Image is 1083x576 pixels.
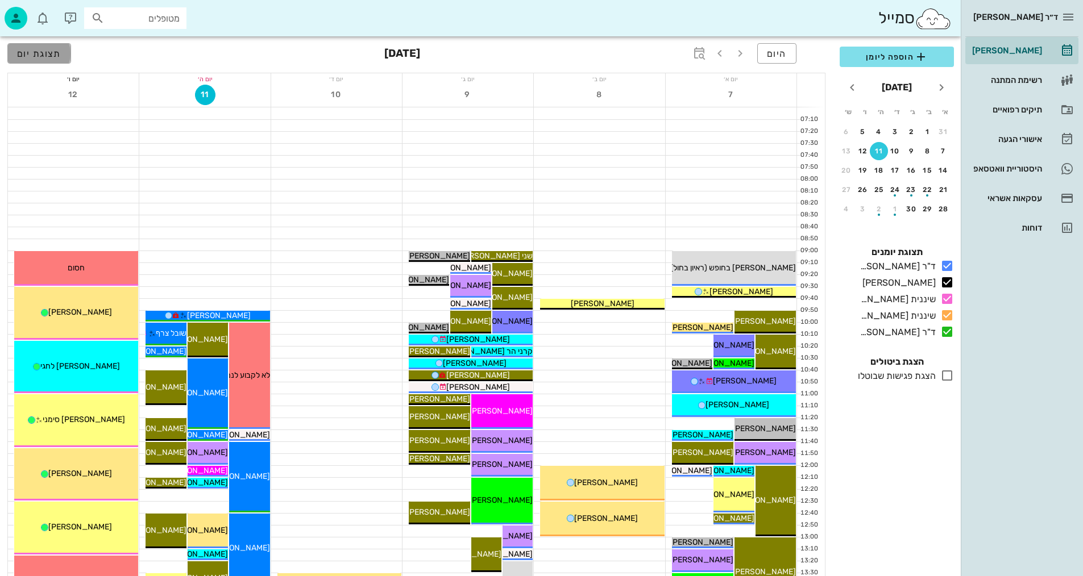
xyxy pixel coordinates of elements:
div: דוחות [970,223,1042,232]
span: [PERSON_NAME] [691,490,754,499]
span: [PERSON_NAME] מגן [152,335,228,344]
button: 29 [919,200,937,218]
span: [PERSON_NAME] [406,394,470,404]
span: [PERSON_NAME] [469,436,533,445]
span: [PERSON_NAME] סימני [43,415,125,424]
div: יום ה׳ [139,73,270,85]
button: 9 [458,85,478,105]
span: [PERSON_NAME] [713,376,777,386]
div: 7 [935,147,953,155]
span: תג [34,9,40,16]
span: [PERSON_NAME] [406,436,470,445]
div: אישורי הגעה [970,135,1042,144]
th: ב׳ [922,102,936,122]
button: 20 [837,161,856,180]
th: ו׳ [857,102,872,122]
button: 27 [837,181,856,199]
div: 09:40 [797,294,820,303]
span: [PERSON_NAME]'יק [377,275,449,285]
span: [PERSON_NAME] [571,299,634,308]
th: ש׳ [841,102,856,122]
span: [PERSON_NAME] [406,347,470,356]
span: [PERSON_NAME] [206,430,270,440]
button: 13 [837,142,856,160]
div: יום ו׳ [8,73,139,85]
div: 4 [870,128,888,136]
span: [PERSON_NAME] [574,478,638,487]
span: [PERSON_NAME] [48,469,112,478]
th: ג׳ [906,102,920,122]
span: [PERSON_NAME] [469,495,533,505]
a: [PERSON_NAME] [965,37,1078,64]
div: 08:20 [797,198,820,208]
span: [PERSON_NAME] [469,293,533,302]
button: 10 [326,85,347,105]
div: יום ד׳ [271,73,402,85]
a: רשימת המתנה [965,66,1078,94]
span: 9 [458,90,478,99]
div: 25 [870,186,888,194]
div: 13:10 [797,544,820,554]
span: [PERSON_NAME] [123,424,186,433]
div: 29 [919,205,937,213]
span: 12 [63,90,84,99]
span: [PERSON_NAME] [206,543,270,553]
a: עסקאות אשראי [965,185,1078,212]
div: 09:00 [797,246,820,256]
span: [PERSON_NAME] [48,307,112,317]
div: 11:30 [797,425,820,435]
button: 22 [919,181,937,199]
div: 07:10 [797,115,820,124]
span: [PERSON_NAME] [732,424,796,433]
span: [PERSON_NAME] [706,400,769,410]
div: 11:40 [797,437,820,446]
div: 26 [854,186,872,194]
div: 08:50 [797,234,820,244]
div: 09:20 [797,270,820,279]
div: 13 [837,147,856,155]
div: 30 [902,205,920,213]
span: [PERSON_NAME] לחגי [40,361,120,371]
button: 3 [854,200,872,218]
div: 12:40 [797,508,820,518]
div: 08:00 [797,174,820,184]
div: 13:20 [797,556,820,566]
span: [PERSON_NAME] [123,525,186,535]
div: 21 [935,186,953,194]
div: 10:50 [797,377,820,387]
button: 4 [870,123,888,141]
div: 3 [886,128,904,136]
img: SmileCloud logo [915,7,952,30]
button: 2 [870,200,888,218]
button: 10 [886,142,904,160]
button: 28 [935,200,953,218]
div: 10:30 [797,353,820,363]
button: 15 [919,161,937,180]
button: 31 [935,123,953,141]
span: [PERSON_NAME] [732,347,796,356]
span: [PERSON_NAME] [406,251,470,261]
span: 7 [721,90,741,99]
button: 12 [63,85,84,105]
span: [PERSON_NAME] [469,406,533,416]
span: [PERSON_NAME] [123,478,186,487]
th: ה׳ [873,102,888,122]
div: 22 [919,186,937,194]
div: 08:40 [797,222,820,232]
button: 16 [902,161,920,180]
span: [PERSON_NAME] [428,281,491,290]
button: הוספה ליומן [840,47,954,67]
span: ד״ר [PERSON_NAME] [973,12,1058,22]
span: [PERSON_NAME] [385,323,449,332]
span: [PERSON_NAME] [446,335,510,344]
span: [PERSON_NAME] [123,382,186,392]
span: [PERSON_NAME] [164,525,228,535]
button: חודש הבא [842,77,862,98]
div: 08:30 [797,210,820,220]
div: 9 [902,147,920,155]
span: [PERSON_NAME] [670,555,733,565]
div: 11:00 [797,389,820,399]
div: 11:20 [797,413,820,423]
button: 1 [886,200,904,218]
div: [PERSON_NAME] [970,46,1042,55]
